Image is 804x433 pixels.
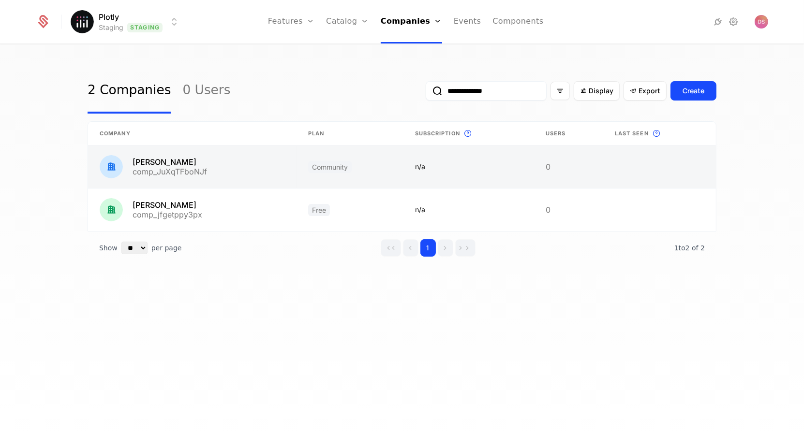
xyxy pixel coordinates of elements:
[403,239,418,257] button: Go to previous page
[420,239,436,257] button: Go to page 1
[88,231,716,264] div: Table pagination
[674,244,705,252] span: 2
[99,11,119,23] span: Plotly
[99,23,123,32] div: Staging
[381,239,476,257] div: Page navigation
[674,244,700,252] span: 1 to 2 of
[121,242,148,254] select: Select page size
[381,239,401,257] button: Go to first page
[415,130,460,138] span: Subscription
[624,81,667,101] button: Export
[589,86,613,96] span: Display
[712,16,724,28] a: Integrations
[182,68,230,114] a: 0 Users
[127,23,163,32] span: Staging
[615,130,649,138] span: Last seen
[438,239,453,257] button: Go to next page
[88,122,297,145] th: Company
[151,243,182,253] span: per page
[728,16,739,28] a: Settings
[683,86,704,96] div: Create
[670,81,716,101] button: Create
[99,243,118,253] span: Show
[755,15,768,29] img: Daniel Anton Suchy
[74,11,180,32] button: Select environment
[297,122,403,145] th: Plan
[574,81,620,101] button: Display
[639,86,660,96] span: Export
[551,82,570,100] button: Filter options
[534,122,603,145] th: Users
[88,68,171,114] a: 2 Companies
[455,239,476,257] button: Go to last page
[71,10,94,33] img: Plotly
[755,15,768,29] button: Open user button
